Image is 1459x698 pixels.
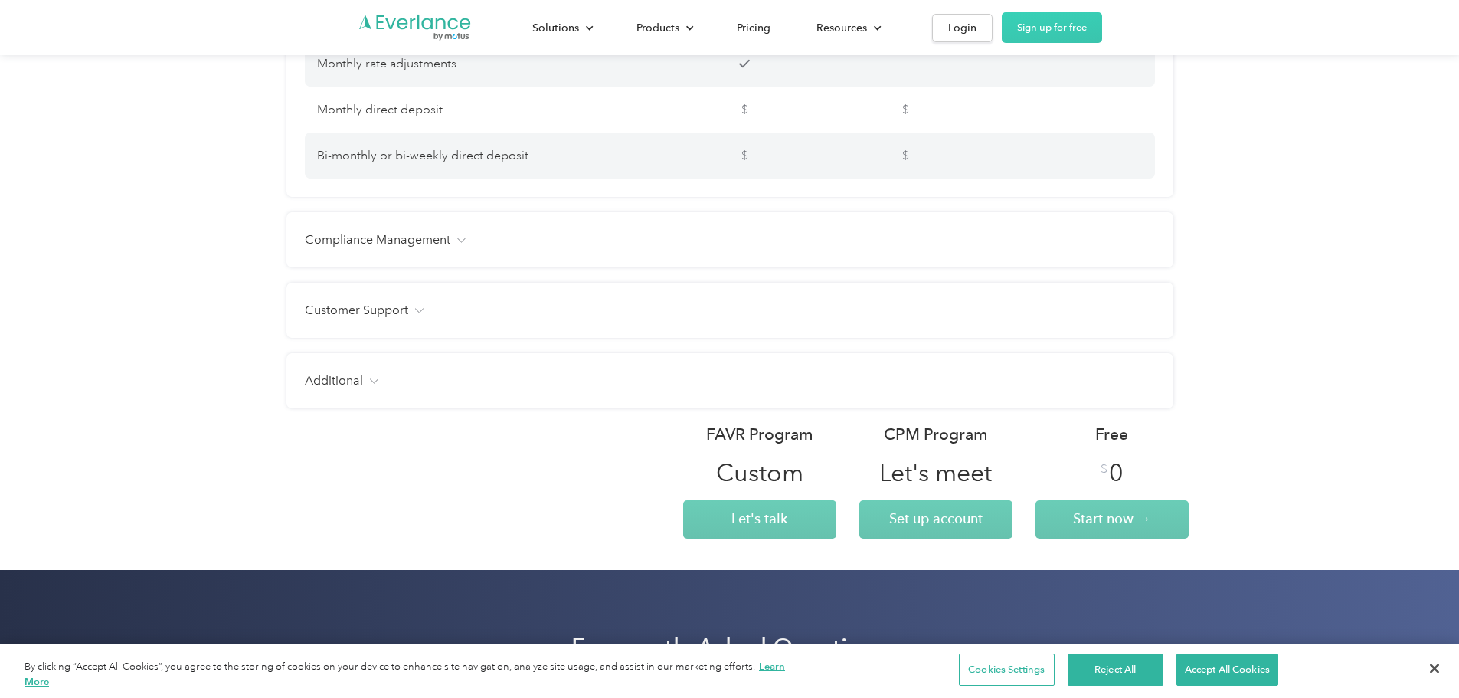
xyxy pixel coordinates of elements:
[721,15,786,41] a: Pricing
[1418,652,1451,686] button: Close
[1073,510,1151,526] span: Start now →
[669,145,822,166] p: $
[959,654,1055,686] button: Cookies Settings
[829,145,982,166] p: $
[932,14,993,42] a: Login
[683,500,836,539] a: Let's talk
[1101,461,1107,477] div: $
[1035,500,1189,539] a: Start now →
[884,424,988,445] div: CPM Program
[571,632,888,663] h2: Frequently Asked Questions
[358,13,473,42] a: Go to homepage
[706,424,813,445] div: FAVR Program
[305,231,450,249] h4: Compliance Management
[737,18,770,38] div: Pricing
[636,18,679,38] div: Products
[263,139,364,171] input: Submit
[621,15,706,41] div: Products
[1002,12,1102,43] a: Sign up for free
[859,500,1012,539] a: Set up account
[948,18,976,38] div: Login
[889,510,983,526] span: Set up account
[716,457,803,488] div: Custom
[317,99,661,120] p: Monthly direct deposit
[305,301,408,320] h4: Customer Support
[801,15,894,41] div: Resources
[879,457,992,488] div: Let's meet
[816,18,867,38] div: Resources
[829,99,982,120] p: $
[317,53,661,74] p: Monthly rate adjustments
[25,659,803,690] div: By clicking “Accept All Cookies”, you agree to the storing of cookies on your device to enhance s...
[305,372,363,390] h4: Additional
[669,99,822,120] p: $
[1109,457,1124,488] div: 0
[1176,654,1278,686] button: Accept All Cookies
[263,202,364,234] input: Submit
[517,15,606,41] div: Solutions
[317,145,661,166] p: Bi-monthly or bi-weekly direct deposit
[731,510,787,526] span: Let's talk
[1068,654,1163,686] button: Reject All
[1095,424,1128,445] div: Free
[532,18,579,38] div: Solutions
